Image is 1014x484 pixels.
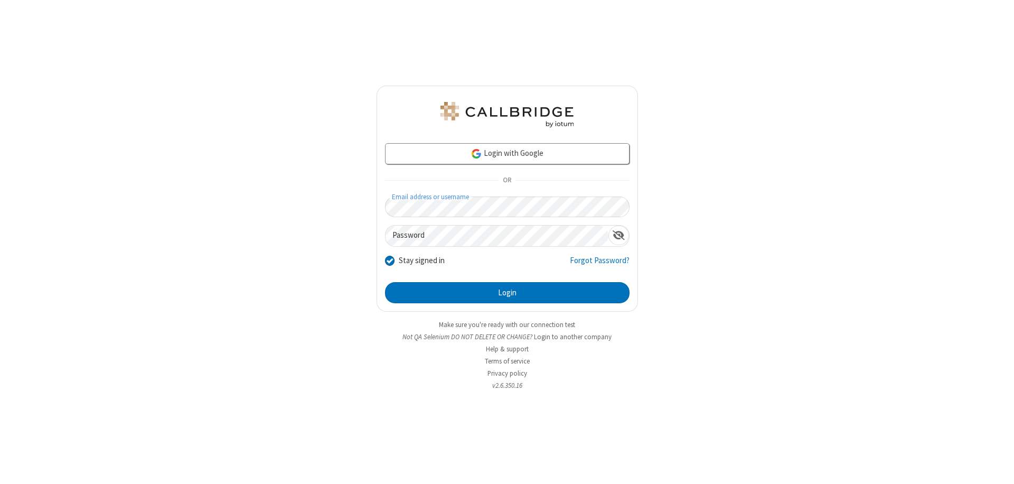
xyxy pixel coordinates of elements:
img: QA Selenium DO NOT DELETE OR CHANGE [438,102,576,127]
img: google-icon.png [471,148,482,160]
li: Not QA Selenium DO NOT DELETE OR CHANGE? [377,332,638,342]
input: Password [386,226,608,246]
input: Email address or username [385,197,630,217]
a: Terms of service [485,357,530,366]
li: v2.6.350.16 [377,380,638,390]
a: Privacy policy [487,369,527,378]
a: Help & support [486,345,529,353]
button: Login [385,282,630,303]
a: Forgot Password? [570,255,630,275]
iframe: Chat [988,457,1006,477]
button: Login to another company [534,332,612,342]
div: Show password [608,226,629,245]
a: Make sure you're ready with our connection test [439,320,575,329]
a: Login with Google [385,143,630,164]
span: OR [499,173,515,188]
label: Stay signed in [399,255,445,267]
